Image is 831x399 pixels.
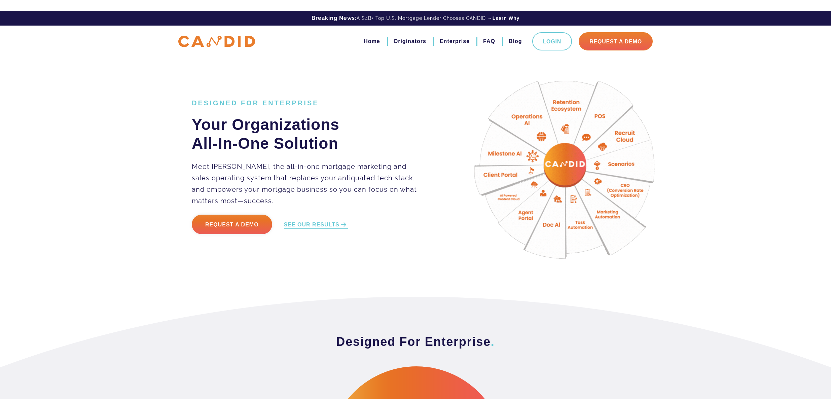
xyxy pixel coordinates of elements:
[364,36,380,47] a: Home
[459,61,677,280] img: Candid Hero Image
[579,32,653,50] a: Request A Demo
[491,335,495,349] span: .
[192,99,425,107] h1: DESIGNED FOR ENTERPRISE
[493,15,520,22] a: Learn Why
[312,15,357,21] b: Breaking News:
[178,36,255,47] img: CANDID APP
[532,32,572,50] a: Login
[192,115,425,153] h2: Your Organizations All-In-One Solution
[440,36,470,47] a: Enterprise
[192,161,425,207] p: Meet [PERSON_NAME], the all-in-one mortgage marketing and sales operating system that replaces yo...
[509,36,522,47] a: Blog
[173,11,658,26] div: A $4B+ Top U.S. Mortgage Lender Chooses CANDID →
[284,221,348,229] a: SEE OUR RESULTS
[192,215,272,234] a: Request a Demo
[483,36,495,47] a: FAQ
[394,36,426,47] a: Originators
[192,334,639,350] h3: Designed For Enterprise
